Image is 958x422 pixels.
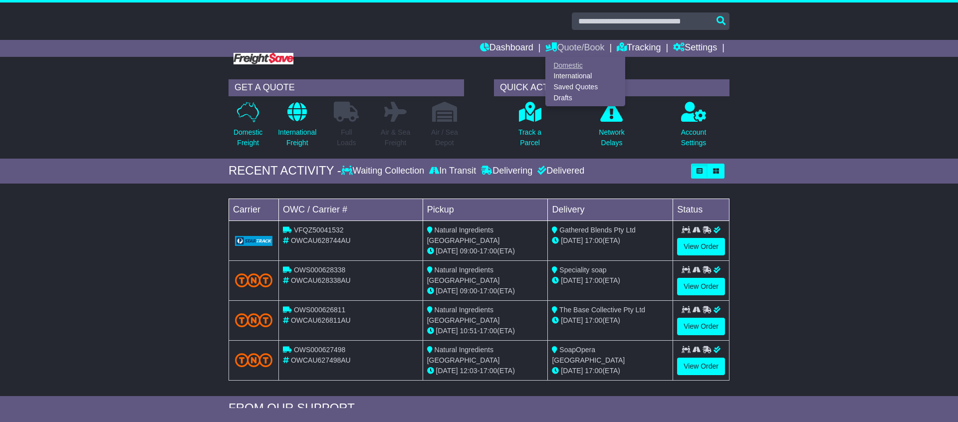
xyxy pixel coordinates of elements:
[460,247,478,255] span: 09:00
[427,226,500,244] span: Natural Ingredients [GEOGRAPHIC_DATA]
[436,247,458,255] span: [DATE]
[559,266,606,274] span: Speciality soap
[460,367,478,375] span: 12:03
[235,236,272,246] img: GetCarrierServiceLogo
[552,275,669,286] div: (ETA)
[229,199,279,220] td: Carrier
[480,40,533,57] a: Dashboard
[460,287,478,295] span: 09:00
[546,71,625,82] a: International
[677,318,725,335] a: View Order
[427,326,544,336] div: - (ETA)
[677,238,725,255] a: View Order
[479,367,497,375] span: 17:00
[585,276,602,284] span: 17:00
[673,40,717,57] a: Settings
[277,101,317,154] a: InternationalFreight
[552,346,625,364] span: SoapOpera [GEOGRAPHIC_DATA]
[436,287,458,295] span: [DATE]
[585,316,602,324] span: 17:00
[494,79,729,96] div: QUICK ACTIONS
[294,266,346,274] span: OWS000628338
[427,366,544,376] div: - (ETA)
[561,367,583,375] span: [DATE]
[294,346,346,354] span: OWS000627498
[518,127,541,148] p: Track a Parcel
[341,166,427,177] div: Waiting Collection
[431,127,458,148] p: Air / Sea Depot
[552,315,669,326] div: (ETA)
[681,127,707,148] p: Account Settings
[291,356,351,364] span: OWCAU627498AU
[291,316,351,324] span: OWCAU626811AU
[291,236,351,244] span: OWCAU628744AU
[294,226,344,234] span: VFQZ50041532
[548,199,673,220] td: Delivery
[427,306,500,324] span: Natural Ingredients [GEOGRAPHIC_DATA]
[427,286,544,296] div: - (ETA)
[535,166,584,177] div: Delivered
[552,235,669,246] div: (ETA)
[561,316,583,324] span: [DATE]
[479,166,535,177] div: Delivering
[559,306,645,314] span: The Base Collective Pty Ltd
[545,40,604,57] a: Quote/Book
[291,276,351,284] span: OWCAU628338AU
[229,164,341,178] div: RECENT ACTIVITY -
[479,247,497,255] span: 17:00
[479,327,497,335] span: 17:00
[427,166,479,177] div: In Transit
[681,101,707,154] a: AccountSettings
[559,226,636,234] span: Gathered Blends Pty Ltd
[546,60,625,71] a: Domestic
[585,367,602,375] span: 17:00
[598,101,625,154] a: NetworkDelays
[546,92,625,103] a: Drafts
[436,327,458,335] span: [DATE]
[229,79,464,96] div: GET A QUOTE
[599,127,624,148] p: Network Delays
[617,40,661,57] a: Tracking
[561,236,583,244] span: [DATE]
[234,53,293,64] img: Freight Save
[235,273,272,287] img: TNT_Domestic.png
[460,327,478,335] span: 10:51
[561,276,583,284] span: [DATE]
[423,199,548,220] td: Pickup
[235,353,272,367] img: TNT_Domestic.png
[479,287,497,295] span: 17:00
[427,266,500,284] span: Natural Ingredients [GEOGRAPHIC_DATA]
[546,82,625,93] a: Saved Quotes
[427,346,500,364] span: Natural Ingredients [GEOGRAPHIC_DATA]
[234,127,262,148] p: Domestic Freight
[427,246,544,256] div: - (ETA)
[235,313,272,327] img: TNT_Domestic.png
[552,366,669,376] div: (ETA)
[436,367,458,375] span: [DATE]
[279,199,423,220] td: OWC / Carrier #
[585,236,602,244] span: 17:00
[381,127,410,148] p: Air & Sea Freight
[677,358,725,375] a: View Order
[677,278,725,295] a: View Order
[278,127,316,148] p: International Freight
[518,101,542,154] a: Track aParcel
[545,57,625,106] div: Quote/Book
[673,199,729,220] td: Status
[233,101,263,154] a: DomesticFreight
[334,127,359,148] p: Full Loads
[229,401,729,416] div: FROM OUR SUPPORT
[294,306,346,314] span: OWS000626811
